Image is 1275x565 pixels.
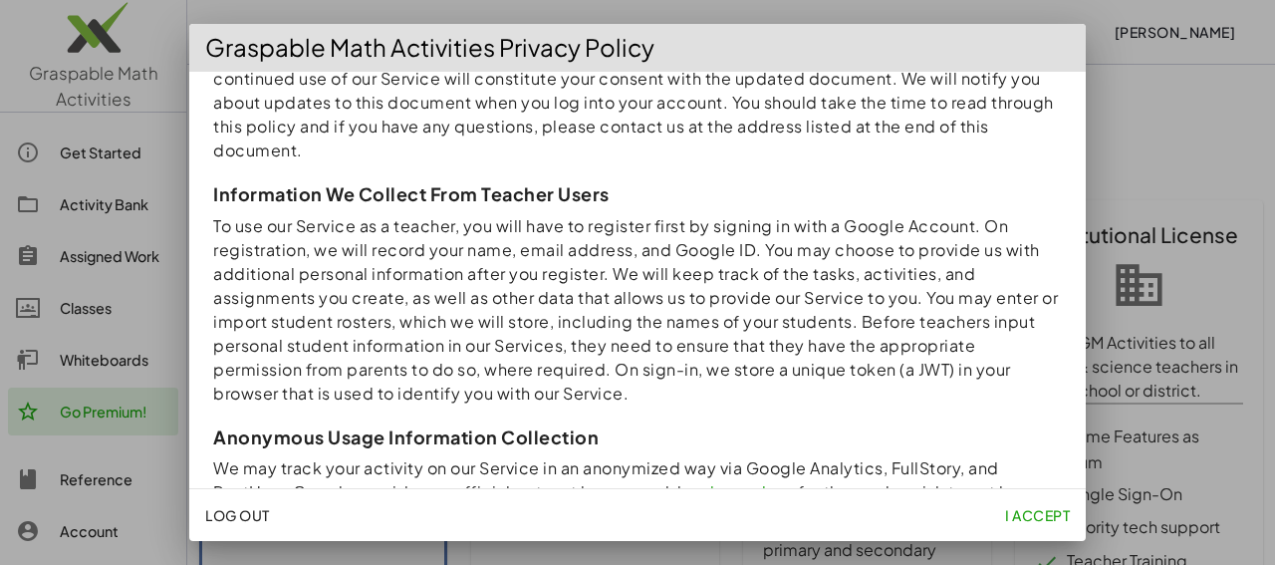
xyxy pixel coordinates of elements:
button: I accept [997,497,1078,533]
a: here [762,481,798,502]
span: Log Out [205,506,270,524]
button: Log Out [197,497,278,533]
p: To use our Service as a teacher, you will have to register first by signing in with a Google Acco... [213,214,1062,406]
span: I accept [1005,506,1070,524]
p: By using our Service (whether or not you are a registered user), you expressly consent to the inf... [213,19,1062,162]
div: Graspable Math Activities Privacy Policy [189,24,1086,72]
h3: Information We Collect From Teacher Users [213,182,1062,205]
h3: Anonymous Usage Information Collection [213,425,1062,448]
p: We may track your activity on our Service in an anonymized way via Google Analytics, FullStory, a... [213,456,1062,552]
a: here [710,481,746,502]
